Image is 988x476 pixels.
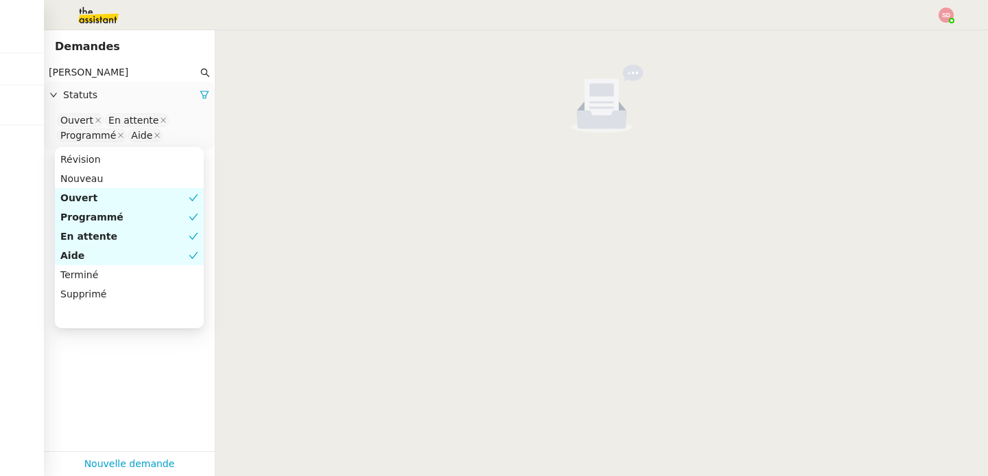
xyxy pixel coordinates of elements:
[57,113,104,127] nz-select-item: Ouvert
[57,128,126,142] nz-select-item: Programmé
[60,153,198,166] div: Révision
[60,192,189,204] div: Ouvert
[60,249,189,262] div: Aide
[60,114,93,126] div: Ouvert
[60,269,198,281] div: Terminé
[939,8,954,23] img: svg
[60,172,198,185] div: Nouveau
[105,113,169,127] nz-select-item: En attente
[131,129,152,141] div: Aide
[55,150,204,169] nz-option-item: Révision
[108,114,158,126] div: En attente
[60,211,189,223] div: Programmé
[55,284,204,304] nz-option-item: Supprimé
[55,227,204,246] nz-option-item: En attente
[63,87,200,103] span: Statuts
[44,82,215,109] div: Statuts
[60,288,198,300] div: Supprimé
[55,37,120,56] nz-page-header-title: Demandes
[55,246,204,265] nz-option-item: Aide
[60,129,116,141] div: Programmé
[49,65,198,80] input: Rechercher
[60,230,189,242] div: En attente
[84,456,175,472] a: Nouvelle demande
[55,188,204,207] nz-option-item: Ouvert
[55,265,204,284] nz-option-item: Terminé
[128,128,163,142] nz-select-item: Aide
[55,169,204,188] nz-option-item: Nouveau
[55,207,204,227] nz-option-item: Programmé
